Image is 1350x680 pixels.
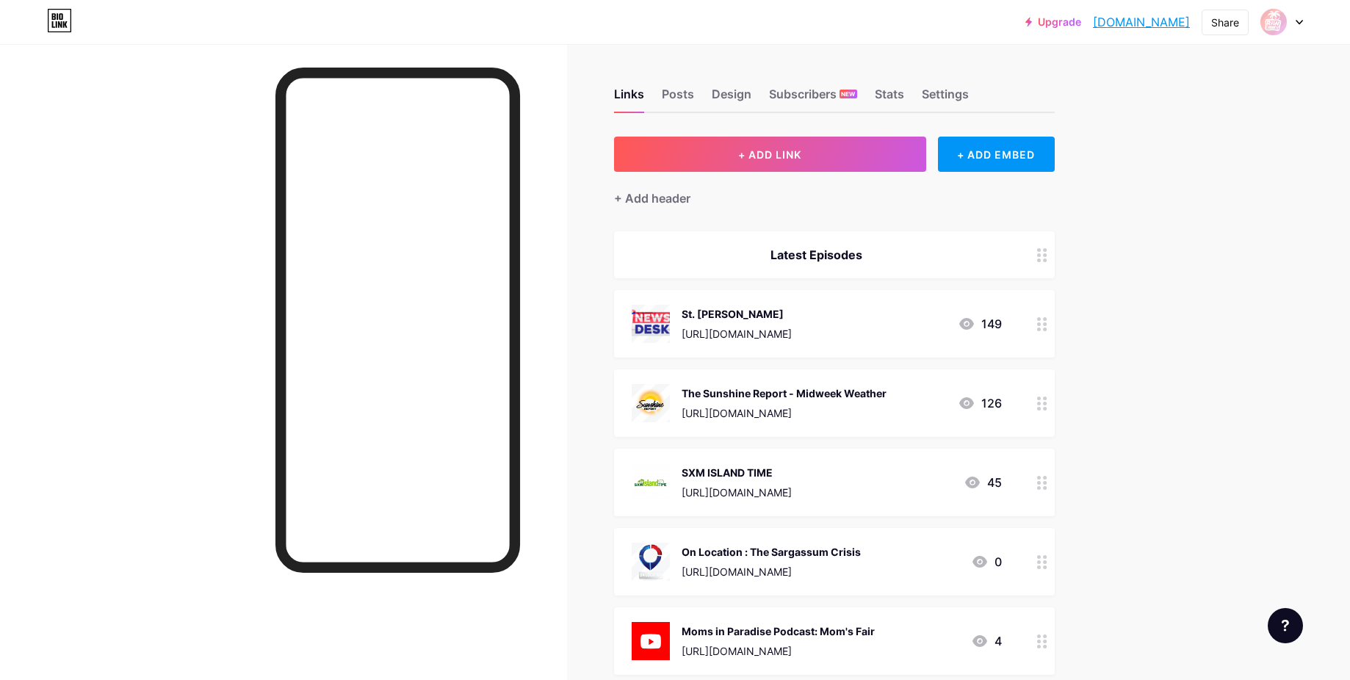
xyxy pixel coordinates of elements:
img: rawcaribbeantv [1260,8,1288,36]
div: Links [614,85,644,112]
div: 0 [971,553,1002,571]
div: St. [PERSON_NAME] [682,306,792,322]
div: + Add header [614,189,690,207]
span: + ADD LINK [738,148,801,161]
span: NEW [841,90,855,98]
img: On Location : The Sargassum Crisis [632,543,670,581]
div: 4 [971,632,1002,650]
button: + ADD LINK [614,137,926,172]
div: 149 [958,315,1002,333]
img: Moms in Paradise Podcast: Mom's Fair [632,622,670,660]
a: Upgrade [1025,16,1081,28]
div: [URL][DOMAIN_NAME] [682,564,861,579]
div: [URL][DOMAIN_NAME] [682,405,887,421]
img: SXM ISLAND TIME [632,463,670,502]
div: [URL][DOMAIN_NAME] [682,326,792,341]
div: Design [712,85,751,112]
div: Stats [875,85,904,112]
div: The Sunshine Report - Midweek Weather [682,386,887,401]
img: St. Martin NEWSDESK [632,305,670,343]
div: SXM ISLAND TIME [682,465,792,480]
div: Moms in Paradise Podcast: Mom's Fair [682,623,875,639]
div: 45 [964,474,1002,491]
div: Latest Episodes [632,246,1002,264]
div: On Location : The Sargassum Crisis [682,544,861,560]
div: 126 [958,394,1002,412]
div: [URL][DOMAIN_NAME] [682,485,792,500]
div: + ADD EMBED [938,137,1055,172]
div: Settings [922,85,969,112]
div: Posts [662,85,694,112]
img: The Sunshine Report - Midweek Weather [632,384,670,422]
div: Subscribers [769,85,857,112]
a: [DOMAIN_NAME] [1093,13,1190,31]
div: [URL][DOMAIN_NAME] [682,643,875,659]
div: Share [1211,15,1239,30]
